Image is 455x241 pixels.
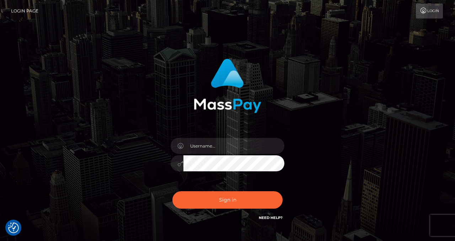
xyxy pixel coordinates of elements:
[259,215,283,220] a: Need Help?
[183,138,284,154] input: Username...
[416,4,443,18] a: Login
[194,59,261,113] img: MassPay Login
[8,223,19,233] img: Revisit consent button
[11,4,38,18] a: Login Page
[8,223,19,233] button: Consent Preferences
[172,191,283,209] button: Sign in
